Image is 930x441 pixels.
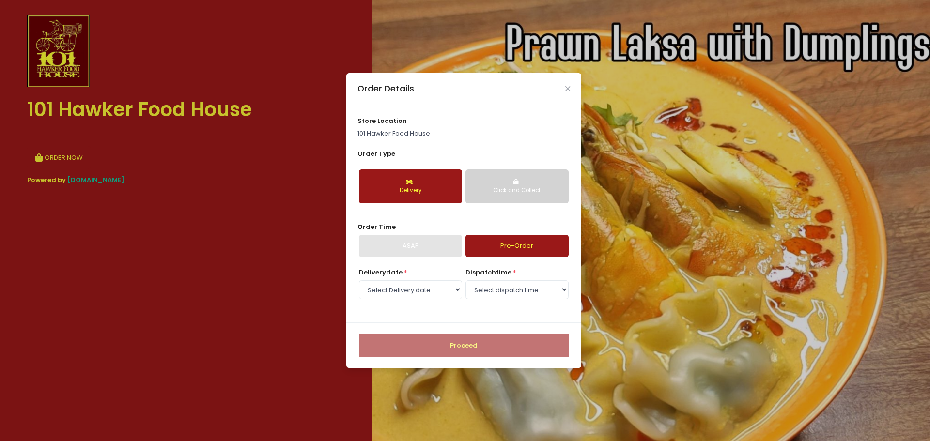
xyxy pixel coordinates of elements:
[357,149,395,158] span: Order Type
[465,268,511,277] span: dispatch time
[359,334,569,357] button: Proceed
[465,169,569,203] button: Click and Collect
[359,268,403,277] span: Delivery date
[472,186,562,195] div: Click and Collect
[357,129,571,138] p: 101 Hawker Food House
[565,86,570,91] button: Close
[357,82,414,95] div: Order Details
[465,235,569,257] a: Pre-Order
[357,222,396,231] span: Order Time
[357,116,407,125] span: store location
[366,186,455,195] div: Delivery
[359,169,462,203] button: Delivery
